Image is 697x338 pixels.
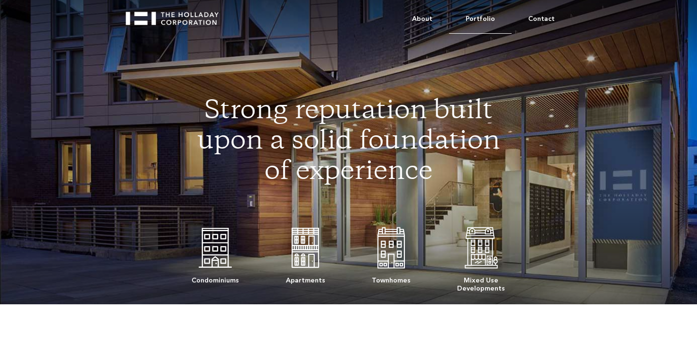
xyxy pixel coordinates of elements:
div: Condominiums [192,272,239,284]
a: Portfolio [449,5,512,34]
div: Mixed Use Developments [457,272,505,292]
a: home [126,5,227,25]
a: About [395,5,449,33]
a: Contact [512,5,571,33]
h1: Strong reputation built upon a solid foundation of experience [193,97,504,188]
div: Townhomes [372,272,411,284]
div: Apartments [286,272,325,284]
